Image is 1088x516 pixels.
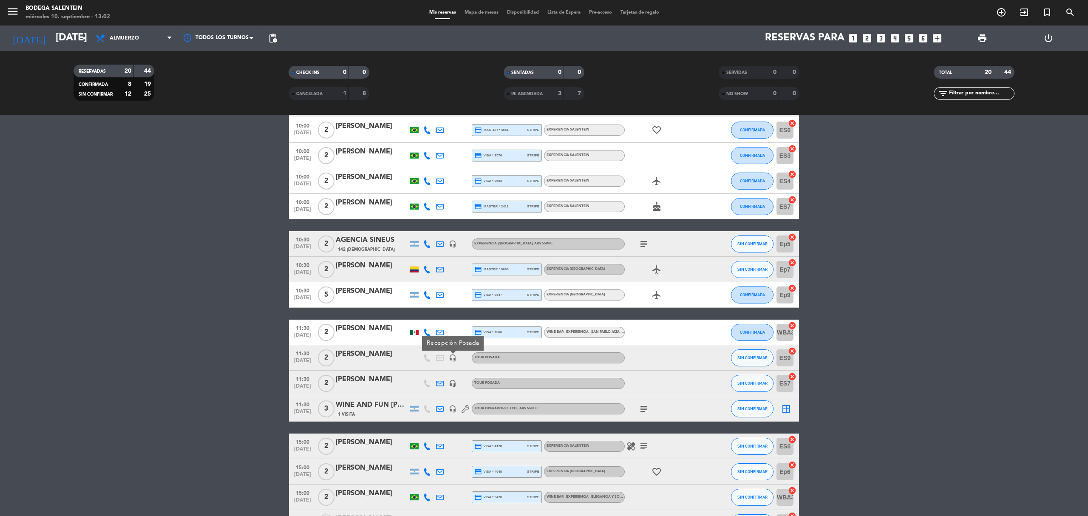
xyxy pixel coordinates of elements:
button: SIN CONFIRMAR [731,463,773,480]
div: [PERSON_NAME] [336,146,408,157]
i: subject [639,239,649,249]
div: LOG OUT [1015,26,1082,51]
span: TOTAL [939,71,952,75]
span: NO SHOW [726,92,748,96]
i: cancel [788,145,796,153]
i: add_box [932,33,943,44]
i: credit_card [474,126,482,134]
span: 11:30 [292,399,313,409]
i: cancel [788,233,796,241]
button: SIN CONFIRMAR [731,375,773,392]
div: [PERSON_NAME] [336,286,408,297]
span: SIN CONFIRMAR [737,267,768,272]
span: SIN CONFIRMAR [737,469,768,474]
i: cancel [788,196,796,204]
strong: 0 [363,69,368,75]
span: 10:00 [292,120,313,130]
i: credit_card [474,468,482,476]
button: SIN CONFIRMAR [731,400,773,417]
span: CONFIRMADA [740,128,765,132]
span: 2 [318,122,334,139]
strong: 20 [125,68,131,74]
span: SIN CONFIRMAR [79,92,113,96]
span: 2 [318,438,334,455]
div: [PERSON_NAME] [336,488,408,499]
i: turned_in_not [1042,7,1052,17]
span: SIN CONFIRMAR [737,241,768,246]
span: 15:00 [292,488,313,497]
i: credit_card [474,177,482,185]
i: looks_two [861,33,873,44]
span: Tour operadores tco. [474,407,538,410]
strong: 19 [144,81,153,87]
strong: 12 [125,91,131,97]
i: border_all [781,404,791,414]
span: CONFIRMADA [740,179,765,183]
span: 2 [318,489,334,506]
span: Lista de Espera [543,10,585,15]
i: looks_5 [904,33,915,44]
span: 142 [DEMOGRAPHIC_DATA] [338,246,395,253]
i: cake [652,201,662,212]
span: Experiencia [GEOGRAPHIC_DATA] [547,267,605,271]
span: SERVIDAS [726,71,747,75]
span: CONFIRMADA [740,204,765,209]
span: 10:30 [292,285,313,295]
i: cancel [788,284,796,292]
span: 11:30 [292,348,313,358]
i: airplanemode_active [652,290,662,300]
i: headset_mic [449,240,456,248]
span: SIN CONFIRMAR [737,444,768,448]
span: 10:00 [292,171,313,181]
i: credit_card [474,266,482,273]
strong: 0 [773,69,776,75]
span: RESERVADAS [79,69,106,74]
i: looks_6 [918,33,929,44]
span: 2 [318,375,334,392]
i: cancel [788,486,796,495]
span: [DATE] [292,130,313,140]
button: menu [6,5,19,21]
span: SIN CONFIRMAR [737,495,768,499]
strong: 0 [773,91,776,96]
div: [PERSON_NAME] [336,197,408,208]
span: Experiencia [GEOGRAPHIC_DATA] [547,470,605,473]
span: 2 [318,198,334,215]
div: [PERSON_NAME] [336,323,408,334]
span: [DATE] [292,269,313,279]
i: search [1065,7,1075,17]
span: visa * 4178 [474,442,502,450]
span: [DATE] [292,409,313,419]
span: print [977,33,987,43]
i: exit_to_app [1019,7,1029,17]
span: Experiencia Salentein [547,204,589,208]
span: master * 2411 [474,203,509,210]
span: [DATE] [292,295,313,305]
span: [DATE] [292,207,313,216]
span: Mapa de mesas [460,10,503,15]
span: stripe [527,292,539,298]
i: credit_card [474,203,482,210]
span: 11:30 [292,323,313,332]
button: SIN CONFIRMAR [731,438,773,455]
span: 2 [318,173,334,190]
i: power_settings_new [1043,33,1054,43]
i: subject [639,441,649,451]
span: 10:00 [292,197,313,207]
strong: 0 [793,69,798,75]
strong: 0 [558,69,561,75]
input: Filtrar por nombre... [948,89,1014,98]
i: headset_mic [449,405,456,413]
span: visa * 9470 [474,493,502,501]
strong: 25 [144,91,153,97]
span: visa * 2553 [474,177,502,185]
span: [DATE] [292,383,313,393]
span: Reservas para [765,32,844,44]
span: [DATE] [292,156,313,165]
i: cancel [788,372,796,381]
span: 10:30 [292,234,313,244]
i: cancel [788,119,796,128]
i: credit_card [474,493,482,501]
span: visa * 6547 [474,291,502,299]
span: [DATE] [292,244,313,254]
